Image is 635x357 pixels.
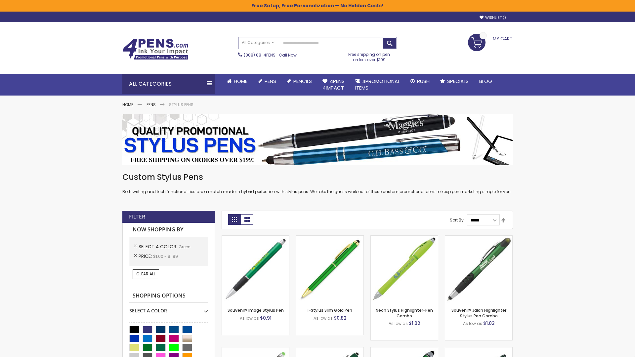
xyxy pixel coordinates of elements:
[228,214,241,225] strong: Grid
[139,243,179,250] span: Select A Color
[296,235,363,241] a: I-Stylus Slim Gold-Green
[139,253,153,259] span: Price
[296,236,363,303] img: I-Stylus Slim Gold-Green
[480,15,506,20] a: Wishlist
[463,321,482,326] span: As low as
[222,74,253,89] a: Home
[129,213,145,220] strong: Filter
[153,254,178,259] span: $1.00 - $1.99
[242,40,275,45] span: All Categories
[451,307,506,318] a: Souvenir® Jalan Highlighter Stylus Pen Combo
[479,78,492,85] span: Blog
[147,102,156,107] a: Pens
[122,39,189,60] img: 4Pens Custom Pens and Promotional Products
[228,307,284,313] a: Souvenir® Image Stylus Pen
[129,289,208,303] strong: Shopping Options
[314,315,333,321] span: As low as
[409,320,420,327] span: $1.02
[238,37,278,48] a: All Categories
[129,303,208,314] div: Select A Color
[244,52,298,58] span: - Call Now!
[136,271,155,277] span: Clear All
[222,236,289,303] img: Souvenir® Image Stylus Pen-Green
[222,347,289,353] a: Islander Softy Gel with Stylus - ColorJet Imprint-Green
[308,307,352,313] a: I-Stylus Slim Gold Pen
[371,236,438,303] img: Neon Stylus Highlighter-Pen Combo-Green
[129,223,208,237] strong: Now Shopping by
[260,315,272,321] span: $0.91
[253,74,281,89] a: Pens
[435,74,474,89] a: Specials
[445,236,512,303] img: Souvenir® Jalan Highlighter Stylus Pen Combo-Green
[234,78,247,85] span: Home
[483,320,495,327] span: $1.03
[371,235,438,241] a: Neon Stylus Highlighter-Pen Combo-Green
[133,269,159,279] a: Clear All
[265,78,276,85] span: Pens
[376,307,433,318] a: Neon Stylus Highlighter-Pen Combo
[244,52,275,58] a: (888) 88-4PENS
[122,114,513,165] img: Stylus Pens
[445,347,512,353] a: Colter Stylus Twist Metal Pen-Green
[450,217,464,223] label: Sort By
[371,347,438,353] a: Kyra Pen with Stylus and Flashlight-Green
[405,74,435,89] a: Rush
[334,315,347,321] span: $0.82
[293,78,312,85] span: Pencils
[389,321,408,326] span: As low as
[342,49,397,62] div: Free shipping on pen orders over $199
[350,74,405,96] a: 4PROMOTIONALITEMS
[417,78,430,85] span: Rush
[179,244,190,250] span: Green
[447,78,469,85] span: Specials
[222,235,289,241] a: Souvenir® Image Stylus Pen-Green
[322,78,345,91] span: 4Pens 4impact
[122,172,513,182] h1: Custom Stylus Pens
[445,235,512,241] a: Souvenir® Jalan Highlighter Stylus Pen Combo-Green
[281,74,317,89] a: Pencils
[317,74,350,96] a: 4Pens4impact
[474,74,497,89] a: Blog
[296,347,363,353] a: Custom Soft Touch® Metal Pens with Stylus-Green
[355,78,400,91] span: 4PROMOTIONAL ITEMS
[169,102,193,107] strong: Stylus Pens
[240,315,259,321] span: As low as
[122,172,513,195] div: Both writing and tech functionalities are a match made in hybrid perfection with stylus pens. We ...
[122,102,133,107] a: Home
[122,74,215,94] div: All Categories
